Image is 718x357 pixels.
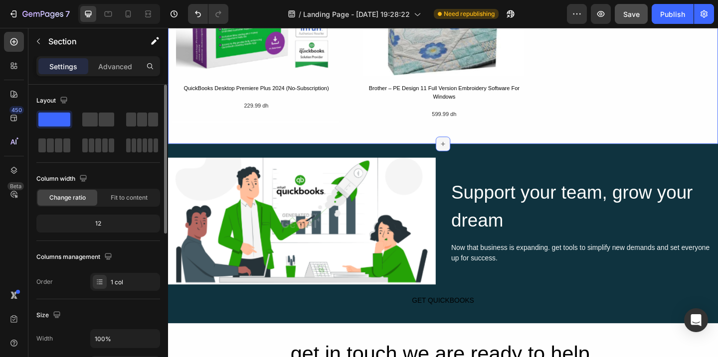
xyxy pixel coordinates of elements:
span: Change ratio [49,193,86,202]
div: Beta [7,182,24,190]
div: GET QUICKBOOKS [265,291,333,303]
p: Advanced [98,61,132,72]
div: Column width [36,172,89,186]
div: 12 [38,217,158,231]
h1: Brother – PE Design 11 Full Version Embroidery Software For Windows [213,60,387,80]
div: Order [36,277,53,286]
div: Open Intercom Messenger [684,308,708,332]
p: 7 [65,8,70,20]
div: Columns management [36,250,114,264]
div: Size [36,309,63,322]
p: Section [48,35,130,47]
span: Need republishing [444,9,495,18]
div: 1 col [111,278,158,287]
div: 599.99 dh [213,88,387,99]
div: 450 [9,106,24,114]
h2: Support your team, grow your dream [307,163,598,225]
button: GET QUICKBOOKS [253,287,345,307]
span: / [299,9,301,19]
button: 7 [4,4,74,24]
div: Undo/Redo [188,4,228,24]
span: Fit to content [111,193,148,202]
div: Now that business is expanding. get tools to simplify new demands and set everyone up for success. [307,233,598,257]
button: Save [615,4,648,24]
div: Width [36,334,53,343]
div: Layout [36,94,70,108]
iframe: Design area [168,28,718,357]
p: Settings [49,61,77,72]
div: Publish [660,9,685,19]
input: Auto [91,330,160,348]
span: Save [623,10,640,18]
span: Landing Page - [DATE] 19:28:22 [303,9,410,19]
button: Publish [652,4,694,24]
